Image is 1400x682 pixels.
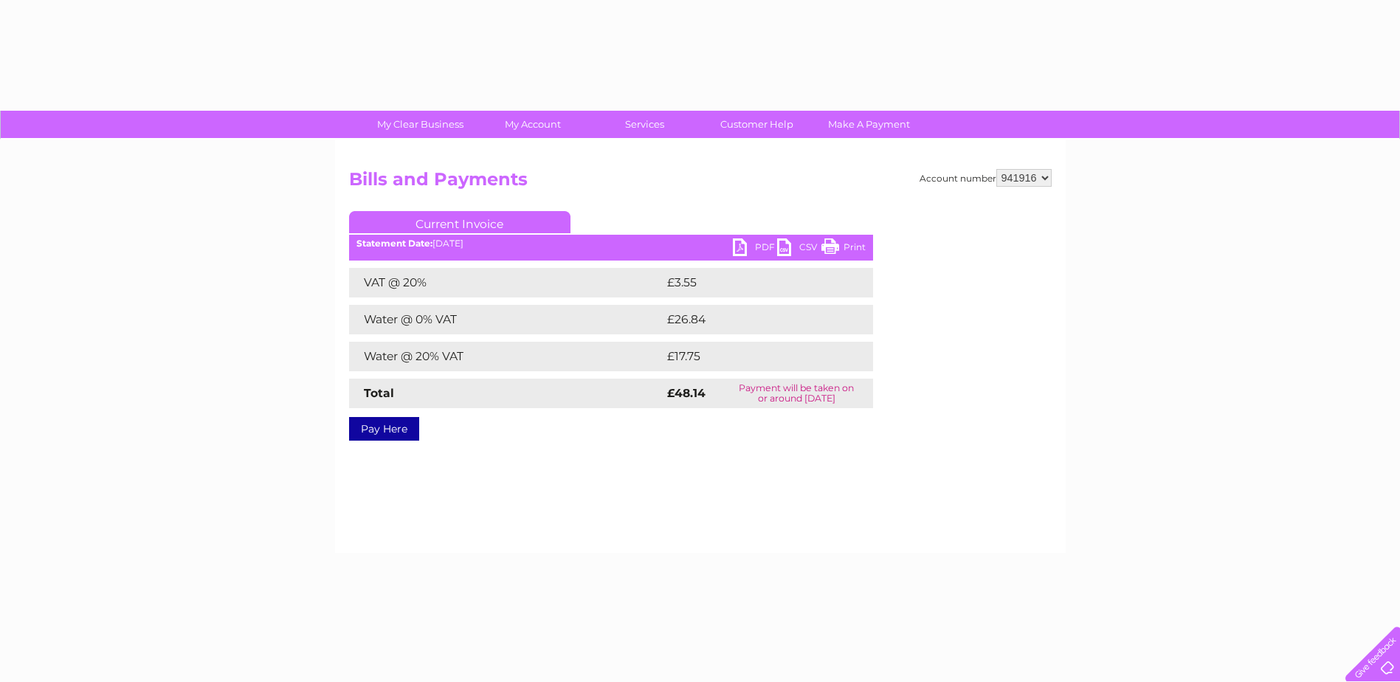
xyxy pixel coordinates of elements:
[349,342,663,371] td: Water @ 20% VAT
[720,379,873,408] td: Payment will be taken on or around [DATE]
[663,268,838,297] td: £3.55
[777,238,821,260] a: CSV
[821,238,866,260] a: Print
[349,238,873,249] div: [DATE]
[364,386,394,400] strong: Total
[667,386,706,400] strong: £48.14
[663,342,841,371] td: £17.75
[349,169,1052,197] h2: Bills and Payments
[920,169,1052,187] div: Account number
[349,268,663,297] td: VAT @ 20%
[733,238,777,260] a: PDF
[808,111,930,138] a: Make A Payment
[584,111,706,138] a: Services
[359,111,481,138] a: My Clear Business
[663,305,844,334] td: £26.84
[349,211,570,233] a: Current Invoice
[349,417,419,441] a: Pay Here
[472,111,593,138] a: My Account
[349,305,663,334] td: Water @ 0% VAT
[696,111,818,138] a: Customer Help
[356,238,432,249] b: Statement Date:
